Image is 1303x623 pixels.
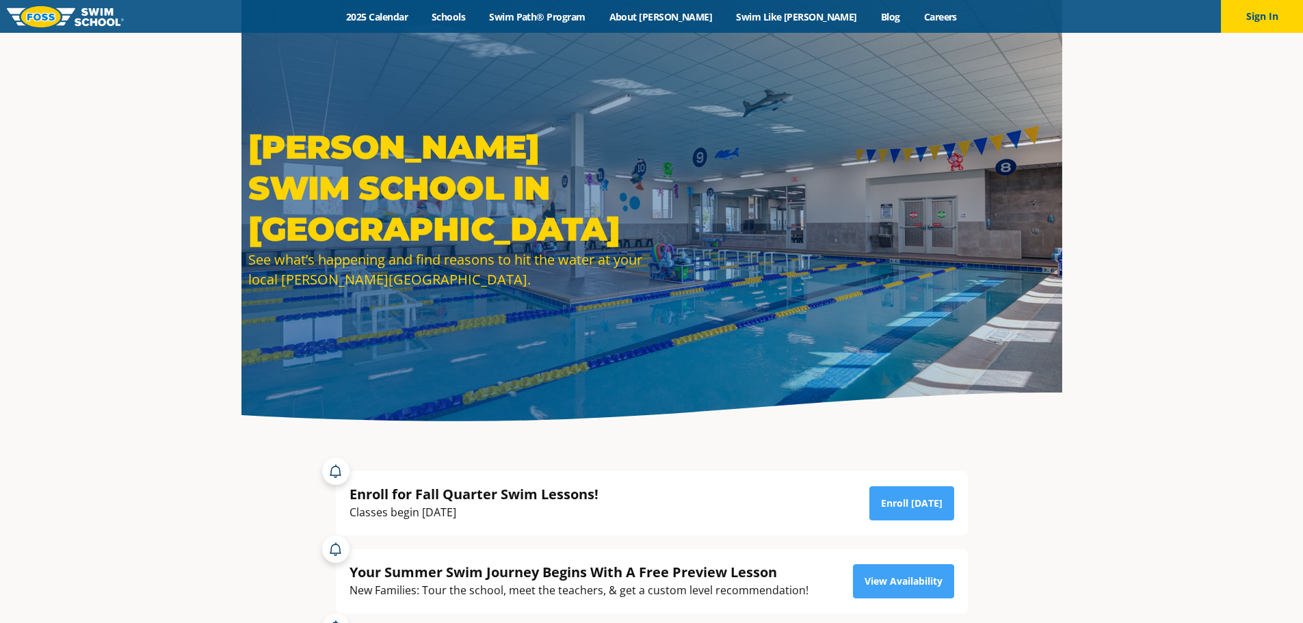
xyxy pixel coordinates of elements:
[350,563,808,581] div: Your Summer Swim Journey Begins With A Free Preview Lesson
[597,10,724,23] a: About [PERSON_NAME]
[350,503,598,522] div: Classes begin [DATE]
[853,564,954,598] a: View Availability
[350,581,808,600] div: New Families: Tour the school, meet the teachers, & get a custom level recommendation!
[724,10,869,23] a: Swim Like [PERSON_NAME]
[869,10,912,23] a: Blog
[869,486,954,520] a: Enroll [DATE]
[7,6,124,27] img: FOSS Swim School Logo
[248,250,645,289] div: See what’s happening and find reasons to hit the water at your local [PERSON_NAME][GEOGRAPHIC_DATA].
[420,10,477,23] a: Schools
[350,485,598,503] div: Enroll for Fall Quarter Swim Lessons!
[477,10,597,23] a: Swim Path® Program
[248,127,645,250] h1: [PERSON_NAME] Swim School in [GEOGRAPHIC_DATA]
[912,10,969,23] a: Careers
[334,10,420,23] a: 2025 Calendar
